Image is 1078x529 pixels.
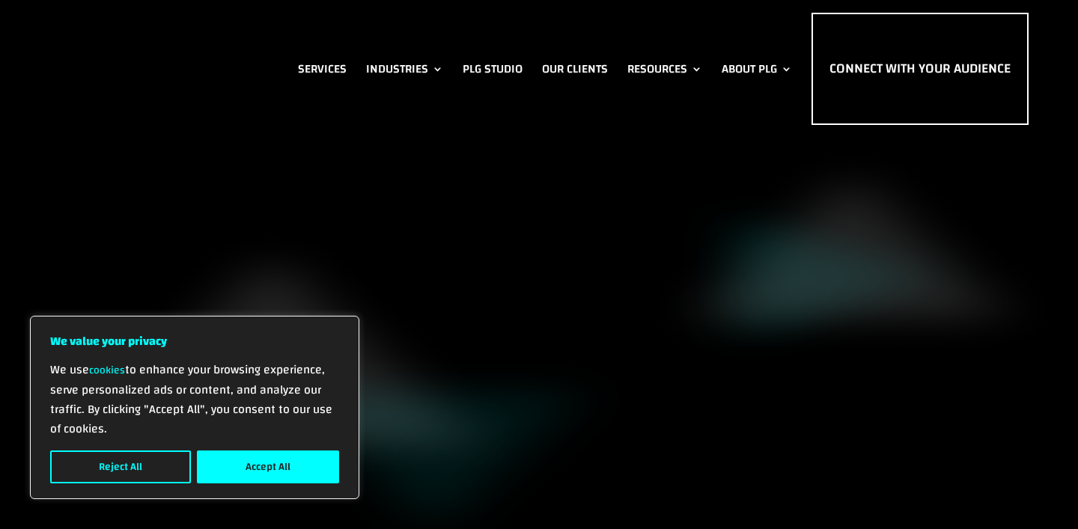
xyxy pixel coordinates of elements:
a: PLG Studio [463,13,523,125]
a: Industries [366,13,443,125]
a: Services [298,13,347,125]
button: Accept All [197,450,339,483]
a: Connect with Your Audience [811,13,1029,125]
p: We use to enhance your browsing experience, serve personalized ads or content, and analyze our tr... [50,360,339,438]
a: About PLG [722,13,792,125]
div: We value your privacy [30,316,359,499]
a: Resources [627,13,702,125]
button: Reject All [50,450,191,483]
p: We value your privacy [50,331,339,351]
a: Our Clients [542,13,608,125]
a: cookies [89,361,125,380]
